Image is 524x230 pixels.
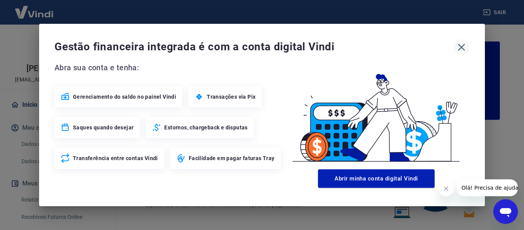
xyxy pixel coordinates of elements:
[318,169,435,188] button: Abrir minha conta digital Vindi
[54,39,453,55] span: Gestão financeira integrada é com a conta digital Vindi
[73,124,133,131] span: Saques quando desejar
[438,181,454,196] iframe: Fechar mensagem
[5,5,64,12] span: Olá! Precisa de ajuda?
[73,154,158,162] span: Transferência entre contas Vindi
[73,93,176,101] span: Gerenciamento do saldo no painel Vindi
[164,124,247,131] span: Estornos, chargeback e disputas
[189,154,275,162] span: Facilidade em pagar faturas Tray
[207,93,255,101] span: Transações via Pix
[493,199,518,224] iframe: Botão para abrir a janela de mensagens
[457,179,518,196] iframe: Mensagem da empresa
[283,61,470,166] img: Good Billing
[54,61,283,74] span: Abra sua conta e tenha:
